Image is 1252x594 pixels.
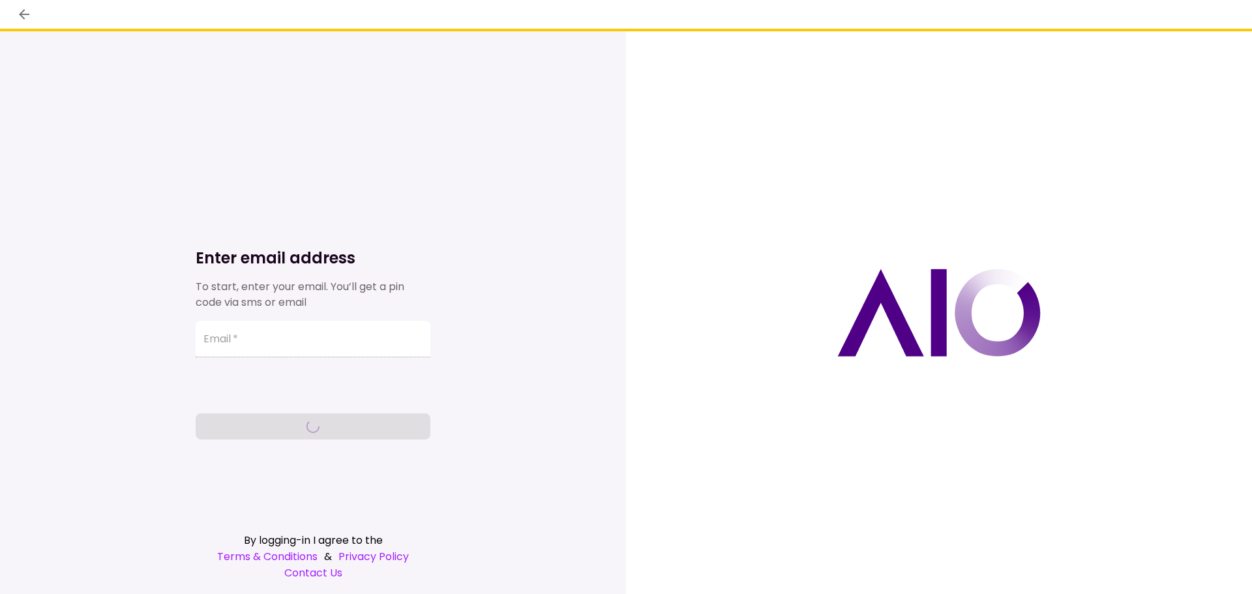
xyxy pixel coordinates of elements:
button: back [13,3,35,25]
a: Terms & Conditions [217,548,318,565]
h1: Enter email address [196,248,430,269]
img: AIO logo [837,269,1041,357]
div: To start, enter your email. You’ll get a pin code via sms or email [196,279,430,310]
a: Contact Us [196,565,430,581]
div: & [196,548,430,565]
div: By logging-in I agree to the [196,532,430,548]
a: Privacy Policy [338,548,409,565]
